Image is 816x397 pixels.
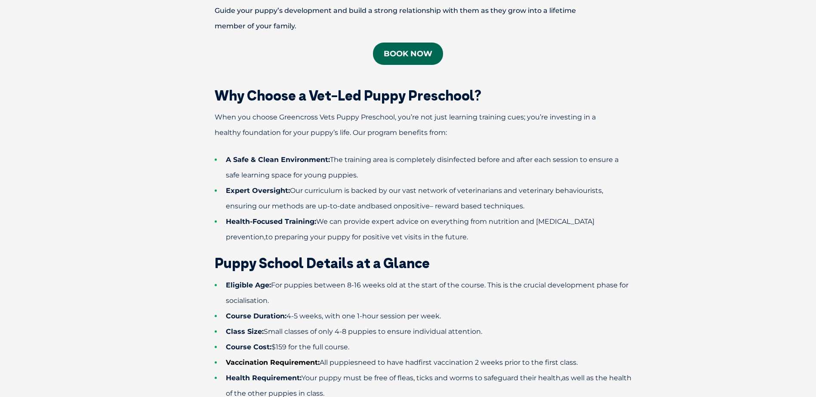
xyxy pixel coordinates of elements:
span: $159 for the full course. [271,343,349,351]
span: based on [371,202,403,210]
span: , [560,374,562,382]
b: Course Duration: [226,312,286,320]
span: For puppies between 8-16 weeks old at the start of the course. This is the crucial development ph... [226,281,628,305]
b: Expert Oversight: [226,186,290,195]
b: Class Size: [226,327,264,336]
b: Vaccination Requirement: [226,358,320,366]
span: Why Choose a Vet-Led Puppy Preschool? [215,87,481,104]
span: Our curriculum is backed by our vast network of veterinarians and veterinary behaviourists, ensur... [226,186,603,210]
b: Health-Focused Training: [226,217,316,226]
span: Puppy School Details at a Glance [215,254,430,272]
span: When you choose Greencross Vets Puppy Preschool, you’re not just learning training cues; you’re i... [215,113,596,137]
span: – reward based techniques. [430,202,524,210]
span: 4-5 weeks, with one 1-hour session per week. [286,312,441,320]
span: need to have had [358,358,419,366]
span: The training area is completely disinfected before and after each session to ensure a safe learni... [226,156,619,179]
span: We can provide expert advice on everything from nutrition and [MEDICAL_DATA] prevention [226,217,594,241]
b: Health Requirement: [226,374,302,382]
span: positive [403,202,430,210]
b: Course Cost: [226,343,271,351]
span: , [264,233,265,241]
span: first vaccination 2 weeks prior to the first class. [419,358,578,366]
b: Eligible Age: [226,281,271,289]
span: to preparing your puppy for positive vet visits in the future. [265,233,468,241]
span: Small classes of only 4-8 puppies to ensure individual attention. [264,327,482,336]
p: Guide your puppy’s development and build a strong relationship with them as they grow into a life... [185,3,632,34]
span: All puppies [320,358,358,366]
span: Your puppy must be free of fleas, ticks and worms to safeguard their health [302,374,560,382]
b: A Safe & Clean Environment: [226,156,330,164]
a: Book now [373,43,443,65]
